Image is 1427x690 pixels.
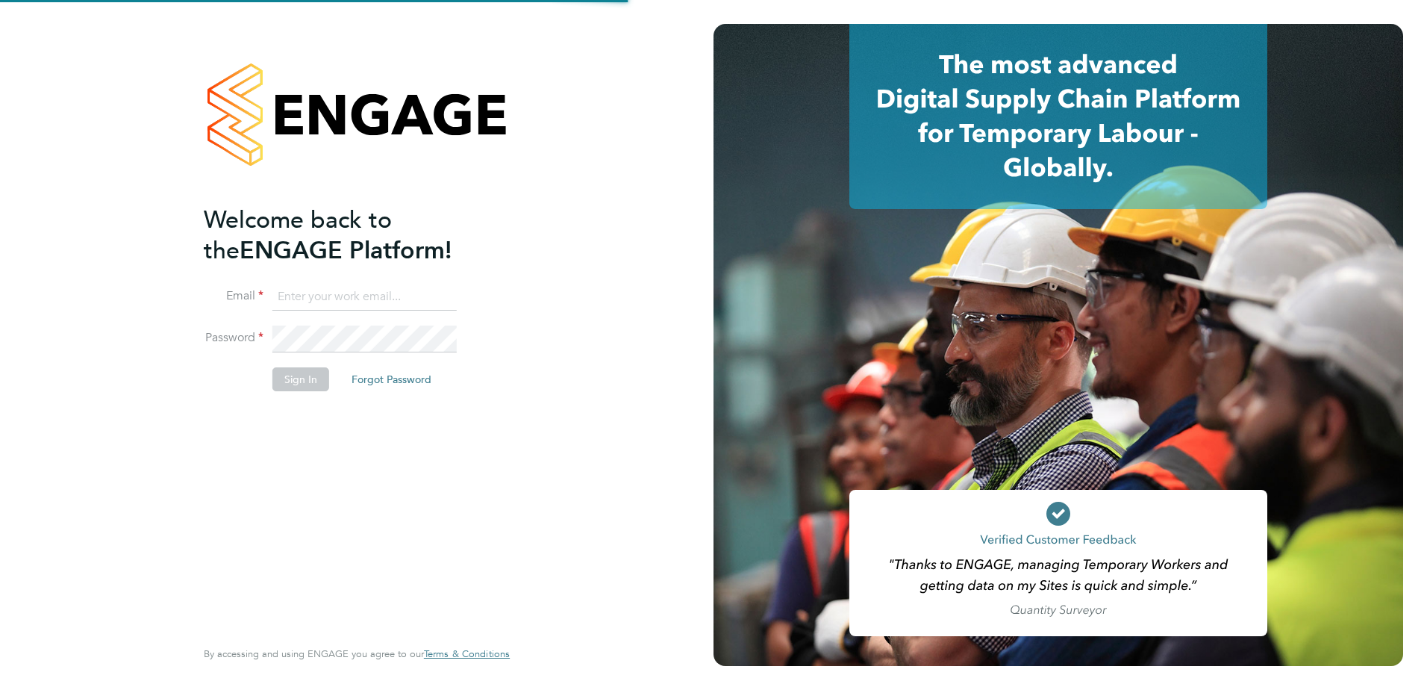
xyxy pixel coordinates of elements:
h2: ENGAGE Platform! [204,205,495,266]
label: Password [204,330,263,346]
span: Welcome back to the [204,205,392,265]
button: Sign In [272,367,329,391]
button: Forgot Password [340,367,443,391]
a: Terms & Conditions [424,648,510,660]
label: Email [204,288,263,304]
span: Terms & Conditions [424,647,510,660]
input: Enter your work email... [272,284,457,311]
span: By accessing and using ENGAGE you agree to our [204,647,510,660]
